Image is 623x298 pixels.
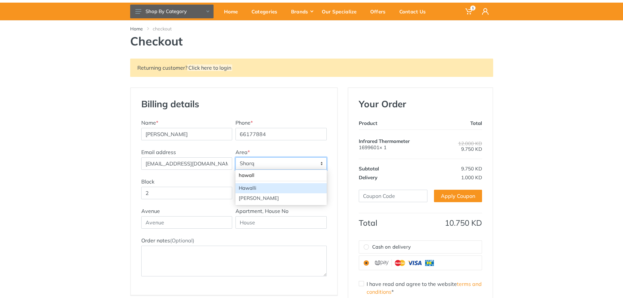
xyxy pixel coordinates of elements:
[141,178,154,185] label: Block
[235,207,288,215] label: Apartment, House No
[470,6,476,10] span: 1
[130,26,143,32] a: Home
[141,237,194,244] label: Order notes
[235,216,327,229] input: House
[461,3,477,20] a: 1
[141,207,160,215] label: Avenue
[141,187,233,199] input: Block
[187,64,232,71] a: Click here to login
[219,3,247,20] a: Home
[434,141,482,146] div: 12.000 KD
[235,183,327,193] li: Hawalli
[235,157,327,170] span: Sharq
[359,190,427,202] input: Coupon Code
[372,258,438,267] img: upay.png
[359,130,434,159] td: 1699601× 1
[247,3,286,20] a: Categories
[366,3,395,20] a: Offers
[141,128,233,140] input: Name
[235,119,253,127] label: Phone
[235,193,327,203] li: [PERSON_NAME]
[317,5,366,18] div: Our Specialize
[395,3,435,20] a: Contact Us
[359,119,434,130] th: Product
[219,5,247,18] div: Home
[130,5,214,18] button: Shop By Category
[141,119,158,127] label: Name
[247,5,286,18] div: Categories
[141,157,233,170] input: Email address
[434,119,482,130] th: Total
[367,280,482,296] label: I have read and agree to the website *
[141,148,176,156] label: Email address
[130,34,493,48] h1: Checkout
[140,98,234,110] h3: Billing details
[153,26,182,32] li: checkout
[445,218,482,228] span: 10.750 KD
[359,159,434,173] th: Subtotal
[170,237,194,244] span: (Optional)
[235,148,250,156] label: Area
[434,141,482,152] div: 9.750 KD
[366,5,395,18] div: Offers
[236,158,326,169] span: Sharq
[235,128,327,140] input: Phone
[372,243,411,251] span: Cash on delivery
[395,5,435,18] div: Contact Us
[359,173,434,182] th: Delivery
[359,213,434,227] th: Total
[130,59,493,77] div: Returning customer?
[286,5,317,18] div: Brands
[141,216,233,229] input: Avenue
[434,159,482,173] td: 9.750 KD
[317,3,366,20] a: Our Specialize
[130,26,493,32] nav: breadcrumb
[359,98,482,110] h3: Your Order
[461,174,482,181] span: 1.000 KD
[434,190,482,202] a: Apply Coupon
[359,138,410,144] span: Infrared Thermometer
